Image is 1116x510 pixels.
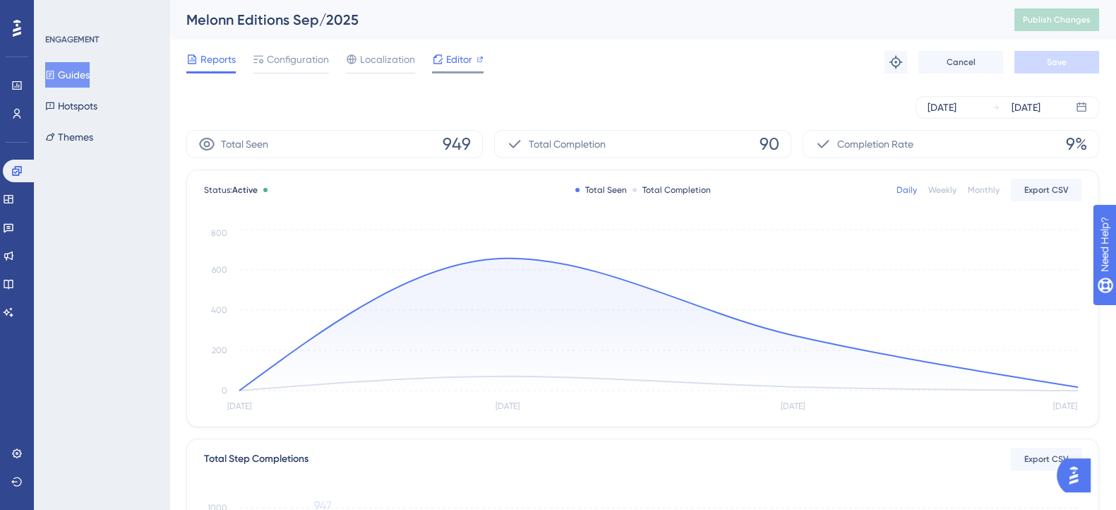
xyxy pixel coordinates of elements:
div: Melonn Editions Sep/2025 [186,10,979,30]
div: [DATE] [928,99,956,116]
span: Save [1047,57,1067,68]
span: Total Seen [221,136,268,153]
button: Publish Changes [1014,8,1099,31]
tspan: 800 [211,228,227,238]
button: Guides [45,62,90,88]
button: Export CSV [1011,179,1081,201]
span: Configuration [267,51,329,68]
div: Total Seen [575,184,627,196]
iframe: UserGuiding AI Assistant Launcher [1057,454,1099,497]
span: Export CSV [1024,184,1069,196]
div: [DATE] [1012,99,1040,116]
button: Export CSV [1011,448,1081,470]
tspan: 0 [222,386,227,396]
button: Themes [45,124,93,150]
tspan: [DATE] [781,401,805,411]
div: Weekly [928,184,956,196]
span: Active [232,185,258,195]
tspan: 600 [212,265,227,275]
button: Save [1014,51,1099,73]
span: 90 [760,133,779,155]
div: Monthly [968,184,1000,196]
button: Cancel [918,51,1003,73]
tspan: [DATE] [496,401,520,411]
span: Editor [446,51,472,68]
div: ENGAGEMENT [45,34,99,45]
span: 9% [1066,133,1087,155]
div: Total Completion [632,184,711,196]
span: Localization [360,51,415,68]
span: Need Help? [33,4,88,20]
button: Hotspots [45,93,97,119]
span: Reports [200,51,236,68]
tspan: [DATE] [227,401,251,411]
span: Cancel [947,57,976,68]
tspan: [DATE] [1053,401,1077,411]
span: Total Completion [529,136,606,153]
div: Daily [896,184,917,196]
span: Publish Changes [1023,14,1091,25]
tspan: 400 [211,305,227,315]
span: Completion Rate [837,136,913,153]
span: Export CSV [1024,453,1069,465]
span: Status: [204,184,258,196]
tspan: 200 [212,345,227,355]
span: 949 [443,133,471,155]
div: Total Step Completions [204,451,308,468]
